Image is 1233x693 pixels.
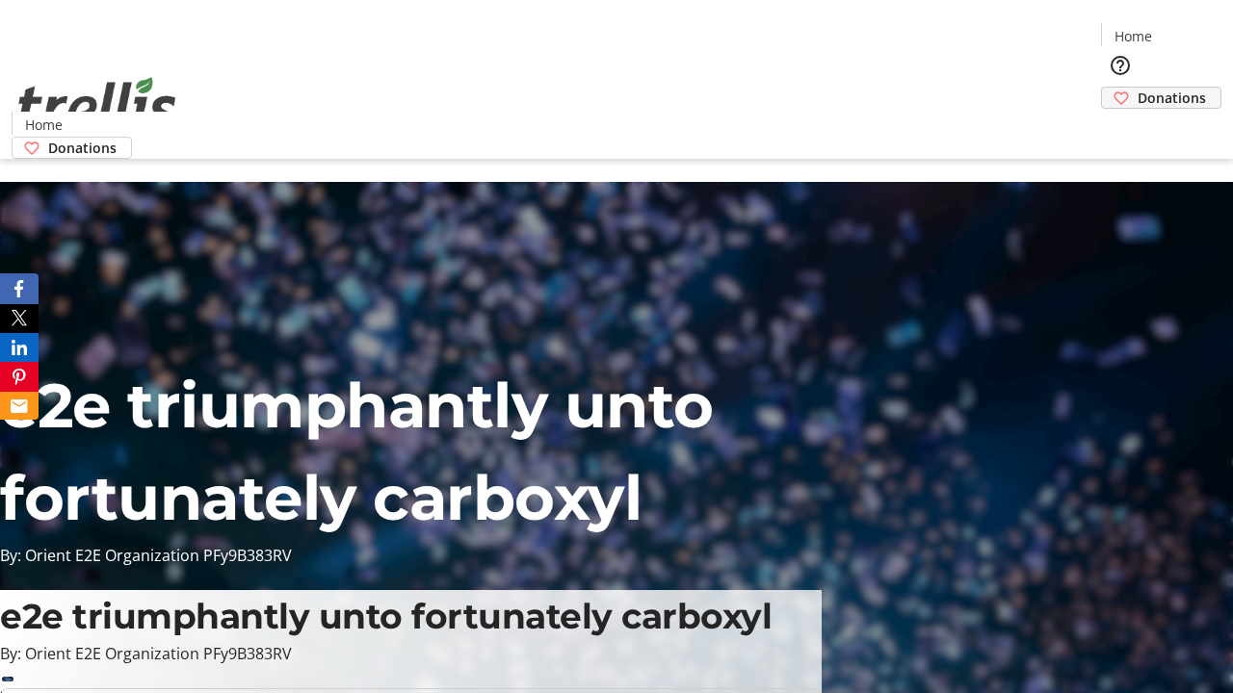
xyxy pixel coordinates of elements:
[48,138,117,158] span: Donations
[1101,87,1221,109] a: Donations
[1101,109,1140,147] button: Cart
[12,137,132,159] a: Donations
[12,56,183,152] img: Orient E2E Organization PFy9B383RV's Logo
[25,115,63,135] span: Home
[1115,26,1152,46] span: Home
[1102,26,1164,46] a: Home
[13,115,74,135] a: Home
[1101,46,1140,85] button: Help
[1138,88,1206,108] span: Donations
